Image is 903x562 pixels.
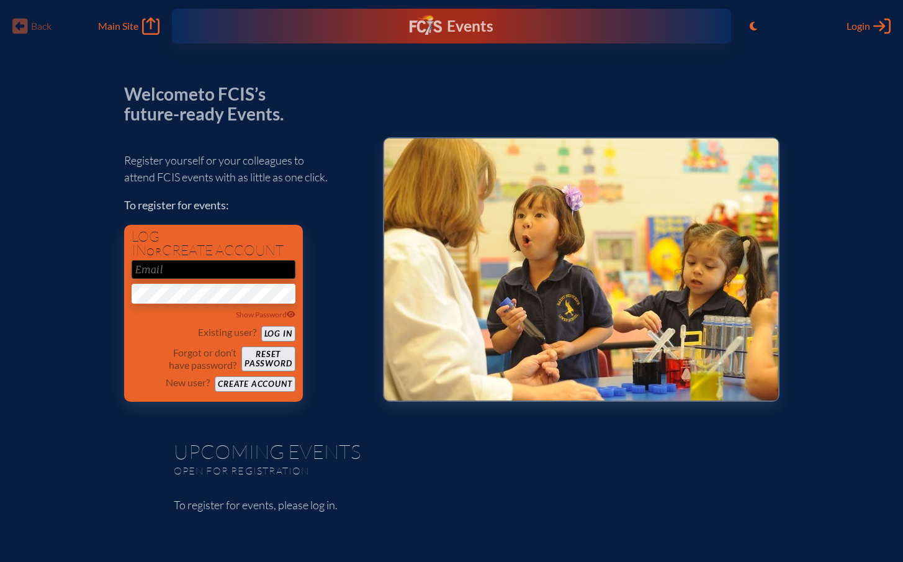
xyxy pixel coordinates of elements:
[847,20,870,32] span: Login
[98,17,159,35] a: Main Site
[174,497,730,514] p: To register for events, please log in.
[166,376,210,389] p: New user?
[174,442,730,461] h1: Upcoming Events
[384,138,778,401] img: Events
[198,326,256,338] p: Existing user?
[124,197,363,214] p: To register for events:
[174,465,501,477] p: Open for registration
[124,84,298,124] p: Welcome to FCIS’s future-ready Events.
[132,347,237,371] p: Forgot or don’t have password?
[241,347,295,371] button: Resetpassword
[215,376,295,392] button: Create account
[261,326,295,342] button: Log in
[124,152,363,186] p: Register yourself or your colleagues to attend FCIS events with as little as one click.
[146,245,162,258] span: or
[132,260,295,279] input: Email
[98,20,138,32] span: Main Site
[132,230,295,258] h1: Log in create account
[331,15,572,37] div: FCIS Events — Future ready
[236,310,295,319] span: Show Password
